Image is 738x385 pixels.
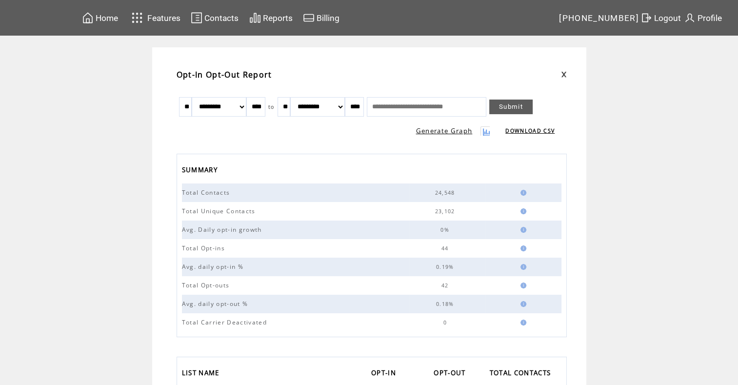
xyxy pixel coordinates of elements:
[317,13,339,23] span: Billing
[682,10,723,25] a: Profile
[505,127,555,134] a: DOWNLOAD CSV
[436,301,457,307] span: 0.18%
[249,12,261,24] img: chart.svg
[147,13,180,23] span: Features
[371,366,401,382] a: OPT-IN
[248,10,294,25] a: Reports
[436,263,457,270] span: 0.19%
[182,281,232,289] span: Total Opt-outs
[654,13,681,23] span: Logout
[303,12,315,24] img: creidtcard.svg
[177,69,272,80] span: Opt-In Opt-Out Report
[129,10,146,26] img: features.svg
[441,282,451,289] span: 42
[182,207,258,215] span: Total Unique Contacts
[684,12,696,24] img: profile.svg
[518,264,526,270] img: help.gif
[559,13,639,23] span: [PHONE_NUMBER]
[490,366,556,382] a: TOTAL CONTACTS
[518,227,526,233] img: help.gif
[698,13,722,23] span: Profile
[639,10,682,25] a: Logout
[204,13,239,23] span: Contacts
[443,319,449,326] span: 0
[182,366,224,382] a: LIST NAME
[490,366,554,382] span: TOTAL CONTACTS
[182,300,251,308] span: Avg. daily opt-out %
[518,190,526,196] img: help.gif
[182,188,233,197] span: Total Contacts
[182,225,264,234] span: Avg. Daily opt-in growth
[80,10,120,25] a: Home
[434,366,470,382] a: OPT-OUT
[182,318,269,326] span: Total Carrier Deactivated
[440,226,452,233] span: 0%
[518,283,526,288] img: help.gif
[182,244,227,252] span: Total Opt-ins
[127,8,182,27] a: Features
[182,366,222,382] span: LIST NAME
[518,245,526,251] img: help.gif
[82,12,94,24] img: home.svg
[416,126,473,135] a: Generate Graph
[96,13,118,23] span: Home
[263,13,293,23] span: Reports
[182,163,220,179] span: SUMMARY
[435,208,458,215] span: 23,102
[640,12,652,24] img: exit.svg
[441,245,451,252] span: 44
[301,10,341,25] a: Billing
[434,366,468,382] span: OPT-OUT
[182,263,246,271] span: Avg. daily opt-in %
[435,189,458,196] span: 24,548
[268,103,275,110] span: to
[489,100,533,114] a: Submit
[371,366,399,382] span: OPT-IN
[518,320,526,325] img: help.gif
[518,208,526,214] img: help.gif
[191,12,202,24] img: contacts.svg
[518,301,526,307] img: help.gif
[189,10,240,25] a: Contacts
